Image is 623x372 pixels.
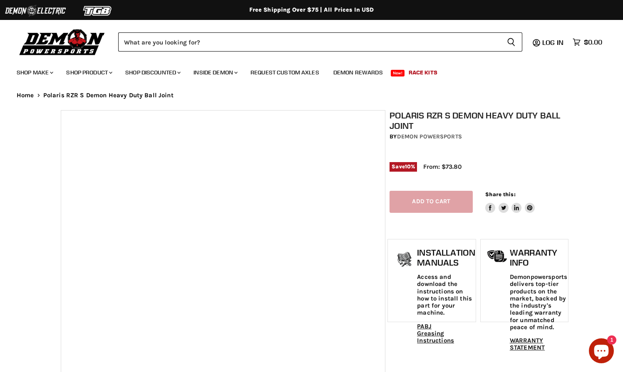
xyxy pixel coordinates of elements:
[417,273,475,317] p: Access and download the instructions on how to install this part for your machine.
[423,163,462,170] span: From: $73.80
[390,132,566,141] div: by
[391,70,405,76] span: New!
[187,64,243,81] a: Inside Demon
[542,38,563,47] span: Log in
[327,64,389,81] a: Demon Rewards
[4,3,67,19] img: Demon Electric Logo 2
[402,64,444,81] a: Race Kits
[17,92,34,99] a: Home
[539,39,568,46] a: Log in
[390,162,417,171] span: Save %
[485,191,535,213] aside: Share this:
[405,163,411,170] span: 10
[394,250,415,271] img: install_manual-icon.png
[584,38,602,46] span: $0.00
[390,110,566,131] h1: Polaris RZR S Demon Heavy Duty Ball Joint
[417,248,475,267] h1: Installation Manuals
[487,250,508,263] img: warranty-icon.png
[510,337,545,351] a: WARRANTY STATEMENT
[510,248,567,267] h1: Warranty Info
[485,191,515,197] span: Share this:
[244,64,325,81] a: Request Custom Axles
[586,338,616,365] inbox-online-store-chat: Shopify online store chat
[119,64,186,81] a: Shop Discounted
[67,3,129,19] img: TGB Logo 2
[500,32,522,52] button: Search
[118,32,522,52] form: Product
[118,32,500,52] input: Search
[510,273,567,331] p: Demonpowersports delivers top-tier products on the market, backed by the industry's leading warra...
[17,27,108,57] img: Demon Powersports
[417,323,454,345] a: PABJ Greasing Instructions
[568,36,606,48] a: $0.00
[397,133,462,140] a: Demon Powersports
[43,92,174,99] span: Polaris RZR S Demon Heavy Duty Ball Joint
[10,61,600,81] ul: Main menu
[10,64,58,81] a: Shop Make
[60,64,117,81] a: Shop Product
